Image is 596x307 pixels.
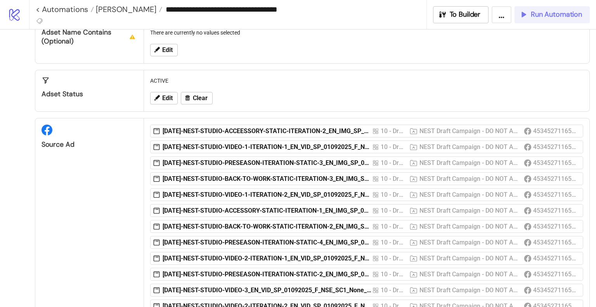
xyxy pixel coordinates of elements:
span: To Builder [450,10,481,19]
div: NEST Draft Campaign - DO NOT ACTIVATE [419,158,521,168]
div: 453452711657207 [533,158,578,168]
div: NEST Draft Campaign - DO NOT ACTIVATE [419,174,521,184]
span: Edit [162,47,173,54]
div: NEST Draft Campaign - DO NOT ACTIVATE [419,253,521,263]
p: There are currently no values selected [150,28,583,37]
div: 10 - Drafts [381,190,407,199]
div: 10 - Drafts [381,174,407,184]
div: 10 - Drafts [381,253,407,263]
div: 453452711657207 [533,142,578,152]
div: Adset Status [42,90,137,99]
span: Run Automation [531,10,582,19]
div: Source Ad [42,140,137,149]
div: [DATE]-NEST-STUDIO-VIDEO-3_EN_VID_SP_01092025_F_NSE_SC1_None_BAU [163,286,372,295]
div: 453452711657207 [533,206,578,215]
button: ... [492,6,511,23]
div: [DATE]-NEST-STUDIO-VIDEO-2-ITERATION-1_EN_VID_SP_01092025_F_NSE_SC1_None_BAU [163,254,372,263]
div: 453452711657207 [533,190,578,199]
div: Adset Name contains (optional) [42,28,137,46]
div: ACTIVE [147,73,586,88]
div: [DATE]-NEST-STUDIO-ACCEESSORY-STATIC-ITERATION-2_EN_IMG_SP_01092025_F_NSE_SC1_None_BAU [163,127,372,135]
div: [DATE]-NEST-STUDIO-PRESEASON-ITERATION-STATIC-3_EN_IMG_SP_01092025_F_NSE_SC1_None_SEASONAL [163,159,372,167]
div: 10 - Drafts [381,285,407,295]
div: NEST Draft Campaign - DO NOT ACTIVATE [419,222,521,231]
div: 10 - Drafts [381,206,407,215]
div: 453452711657207 [533,285,578,295]
div: [DATE]-NEST-STUDIO-VIDEO-1-ITERATION-2_EN_VID_SP_01092025_F_NSE_SC1_None_BAU [163,191,372,199]
span: [PERSON_NAME] [94,4,156,14]
a: [PERSON_NAME] [94,5,162,13]
div: 10 - Drafts [381,142,407,152]
div: 453452711657207 [533,253,578,263]
button: To Builder [433,6,489,23]
div: NEST Draft Campaign - DO NOT ACTIVATE [419,142,521,152]
div: NEST Draft Campaign - DO NOT ACTIVATE [419,126,521,136]
div: 453452711657207 [533,238,578,247]
div: 10 - Drafts [381,238,407,247]
div: NEST Draft Campaign - DO NOT ACTIVATE [419,238,521,247]
div: NEST Draft Campaign - DO NOT ACTIVATE [419,269,521,279]
div: 10 - Drafts [381,158,407,168]
div: 453452711657207 [533,174,578,184]
div: NEST Draft Campaign - DO NOT ACTIVATE [419,285,521,295]
button: Run Automation [515,6,590,23]
div: [DATE]-NEST-STUDIO-PRESEASON-ITERATION-STATIC-2_EN_IMG_SP_01092025_F_NSE_SC1_None_SEASONAL [163,270,372,279]
div: [DATE]-NEST-STUDIO-BACK-TO-WORK-STATIC-ITERATION-3_EN_IMG_SP_01092025_F_NSE_SC1_None_BAU [163,175,372,183]
div: [DATE]-NEST-STUDIO-ACCESSORY-STATIC-ITERATION-1_EN_IMG_SP_01092025_F_NSE_SC1_None_BAU [163,206,372,215]
div: 453452711657207 [533,269,578,279]
div: NEST Draft Campaign - DO NOT ACTIVATE [419,190,521,199]
div: 10 - Drafts [381,269,407,279]
div: [DATE]-NEST-STUDIO-BACK-TO-WORK-STATIC-ITERATION-2_EN_IMG_SP_01092025_F_NSE_SC1_None_BAU [163,222,372,231]
div: 10 - Drafts [381,222,407,231]
button: Edit [150,92,178,104]
a: < Automations [36,5,94,13]
div: [DATE]-NEST-STUDIO-PRESEASON-ITERATION-STATIC-4_EN_IMG_SP_01092025_F_NSE_SC1_None_SEASONAL [163,238,372,247]
button: Edit [150,44,178,56]
div: 453452711657207 [533,126,578,136]
div: 10 - Drafts [381,126,407,136]
div: 453452711657207 [533,222,578,231]
span: Clear [193,95,208,102]
span: Edit [162,95,173,102]
button: Clear [181,92,213,104]
div: NEST Draft Campaign - DO NOT ACTIVATE [419,206,521,215]
div: [DATE]-NEST-STUDIO-VIDEO-1-ITERATION-1_EN_VID_SP_01092025_F_NSE_SC1_None_BAU [163,143,372,151]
